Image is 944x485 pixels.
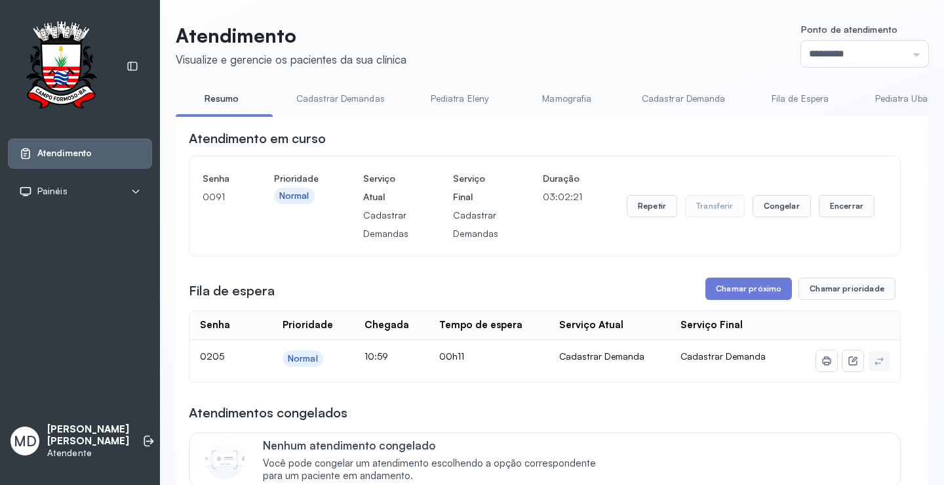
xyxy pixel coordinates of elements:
[176,24,406,47] p: Atendimento
[753,195,811,217] button: Congelar
[205,440,245,479] img: Imagem de CalloutCard
[364,319,409,331] div: Chegada
[705,278,792,300] button: Chamar próximo
[37,148,92,159] span: Atendimento
[439,319,522,331] div: Tempo de espera
[685,195,745,217] button: Transferir
[559,319,623,331] div: Serviço Atual
[263,457,610,482] span: Você pode congelar um atendimento escolhendo a opção correspondente para um paciente em andamento.
[176,53,406,66] div: Visualize e gerencie os pacientes da sua clínica
[798,278,895,300] button: Chamar prioridade
[19,147,141,160] a: Atendimento
[189,129,326,148] h3: Atendimento em curso
[283,88,398,110] a: Cadastrar Demandas
[819,195,875,217] button: Encerrar
[543,188,582,206] p: 03:02:21
[203,188,229,206] p: 0091
[364,350,388,362] span: 10:59
[414,88,505,110] a: Pediatra Eleny
[288,353,318,364] div: Normal
[543,169,582,188] h4: Duração
[47,448,129,459] p: Atendente
[283,319,333,331] div: Prioridade
[189,282,275,300] h3: Fila de espera
[363,206,408,243] p: Cadastrar Demandas
[14,21,108,112] img: Logotipo do estabelecimento
[200,319,230,331] div: Senha
[189,404,347,422] h3: Atendimentos congelados
[680,319,743,331] div: Serviço Final
[439,350,464,362] span: 00h11
[755,88,846,110] a: Fila de Espera
[203,169,229,188] h4: Senha
[680,350,766,362] span: Cadastrar Demanda
[200,350,224,362] span: 0205
[627,195,677,217] button: Repetir
[559,350,660,362] div: Cadastrar Demanda
[453,169,498,206] h4: Serviço Final
[801,24,897,35] span: Ponto de atendimento
[47,423,129,448] p: [PERSON_NAME] [PERSON_NAME]
[37,186,68,197] span: Painéis
[279,190,309,201] div: Normal
[263,438,610,452] p: Nenhum atendimento congelado
[521,88,613,110] a: Mamografia
[274,169,319,188] h4: Prioridade
[629,88,739,110] a: Cadastrar Demanda
[453,206,498,243] p: Cadastrar Demandas
[363,169,408,206] h4: Serviço Atual
[176,88,267,110] a: Resumo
